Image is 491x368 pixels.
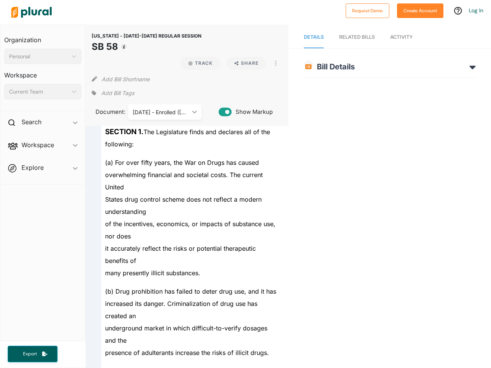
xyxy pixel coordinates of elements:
button: Share [227,57,266,70]
span: Bill Details [313,62,355,71]
span: (a) For over fifty years, the War on Drugs has caused [105,159,259,166]
button: Track [181,57,221,70]
span: The Legislature finds and declares all of the [105,128,270,136]
button: Add Bill Shortname [102,73,150,85]
span: underground market in which difficult-to-verify dosages and the [105,324,267,344]
span: presence of adulterants increase the risks of illicit drugs. [105,349,269,356]
button: Create Account [397,3,443,18]
span: States drug control scheme does not reflect a modern understanding [105,195,262,215]
div: Tooltip anchor [120,43,127,50]
span: of the incentives, economics, or impacts of substance use, nor does [105,220,275,240]
h3: Organization [4,29,81,46]
div: Add tags [92,87,134,99]
span: Activity [390,34,413,40]
a: Details [304,26,324,48]
span: Document: [92,108,119,116]
span: Show Markup [232,108,273,116]
a: RELATED BILLS [339,26,375,48]
div: Personal [9,53,69,61]
button: Export [8,346,58,362]
span: many presently illicit substances. [105,269,200,277]
span: increased its danger. Criminalization of drug use has created an [105,300,257,320]
div: [DATE] - Enrolled ([DATE]) [133,108,189,116]
a: Log In [469,7,483,14]
span: (b) Drug prohibition has failed to deter drug use, and it has [105,287,276,295]
span: Details [304,34,324,40]
span: [US_STATE] - [DATE]-[DATE] REGULAR SESSION [92,33,201,39]
h2: Search [21,118,41,126]
button: Request Demo [346,3,389,18]
h3: Workspace [4,64,81,81]
span: it accurately reflect the risks or potential therapeutic benefits of [105,245,256,264]
span: overwhelming financial and societal costs. The current United [105,171,263,191]
strong: SECTION 1. [105,127,143,136]
span: following: [105,140,134,148]
span: Export [18,351,42,357]
div: RELATED BILLS [339,33,375,41]
button: Share [224,57,269,70]
a: Create Account [397,6,443,14]
div: Current Team [9,88,69,96]
span: Add Bill Tags [101,89,134,97]
a: Request Demo [346,6,389,14]
h1: SB 58 [92,40,201,54]
a: Activity [390,26,413,48]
